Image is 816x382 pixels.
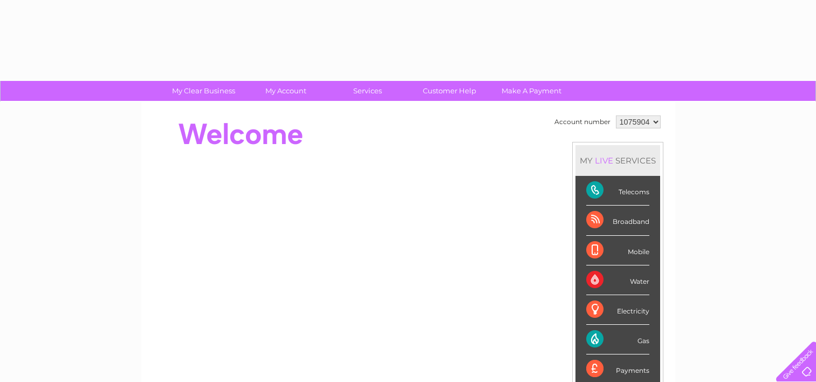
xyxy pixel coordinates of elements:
div: Mobile [586,236,649,265]
a: Customer Help [405,81,494,101]
a: My Account [241,81,330,101]
a: My Clear Business [159,81,248,101]
div: Telecoms [586,176,649,206]
div: LIVE [593,155,615,166]
div: Water [586,265,649,295]
div: Electricity [586,295,649,325]
div: Broadband [586,206,649,235]
div: MY SERVICES [575,145,660,176]
a: Services [323,81,412,101]
td: Account number [552,113,613,131]
a: Make A Payment [487,81,576,101]
div: Gas [586,325,649,354]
